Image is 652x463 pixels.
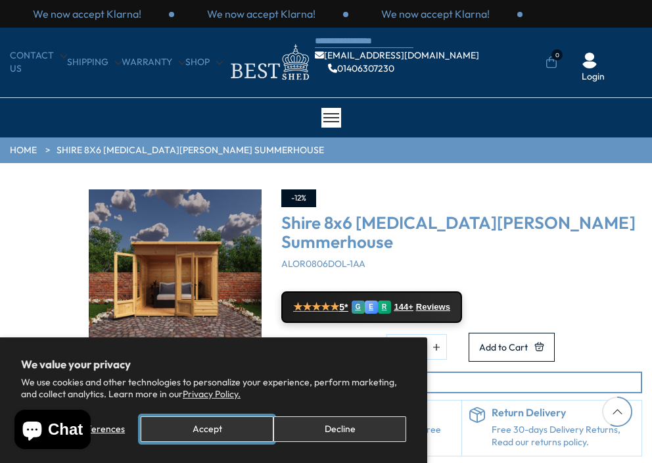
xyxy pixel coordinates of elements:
p: We now accept Klarna! [381,7,490,21]
a: Shipping [67,56,122,69]
span: 144+ [394,302,413,312]
a: Privacy Policy. [183,388,241,400]
button: Add to Cart [469,333,555,362]
img: Shire 8x6 Alora Pent Summerhouse [89,189,262,362]
a: Shire 8x6 [MEDICAL_DATA][PERSON_NAME] Summerhouse [57,144,324,157]
a: CONTACT US [10,49,67,75]
h3: Shire 8x6 [MEDICAL_DATA][PERSON_NAME] Summerhouse [281,214,642,251]
a: Shop [185,56,223,69]
p: Free 30-days Delivery Returns, Read our returns policy. [492,424,635,449]
div: E [365,301,378,314]
a: [EMAIL_ADDRESS][DOMAIN_NAME] [315,51,479,60]
h6: Return Delivery [492,407,635,419]
span: Reviews [416,302,450,312]
a: 01406307230 [328,64,394,73]
button: Accept [141,416,273,442]
h2: We value your privacy [21,358,406,370]
a: 0 [546,56,557,69]
img: User Icon [582,53,597,68]
img: logo [223,41,315,84]
p: We now accept Klarna! [207,7,315,21]
a: Warranty [122,56,185,69]
span: ALOR0806DOL-1AA [281,258,365,270]
div: G [352,301,365,314]
inbox-online-store-chat: Shopify online store chat [11,410,95,452]
p: Lead Time: 1 Week [290,376,641,389]
p: We use cookies and other technologies to personalize your experience, perform marketing, and coll... [21,376,406,400]
span: Add to Cart [479,343,528,352]
span: 0 [551,49,563,61]
a: Login [582,70,605,84]
span: ★★★★★ [293,301,339,313]
a: ★★★★★ 5* G E R 144+ Reviews [281,291,462,323]
div: -12% [281,189,316,207]
a: HOME [10,144,37,157]
div: R [378,301,391,314]
button: Decline [273,416,406,442]
p: We now accept Klarna! [33,7,141,21]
